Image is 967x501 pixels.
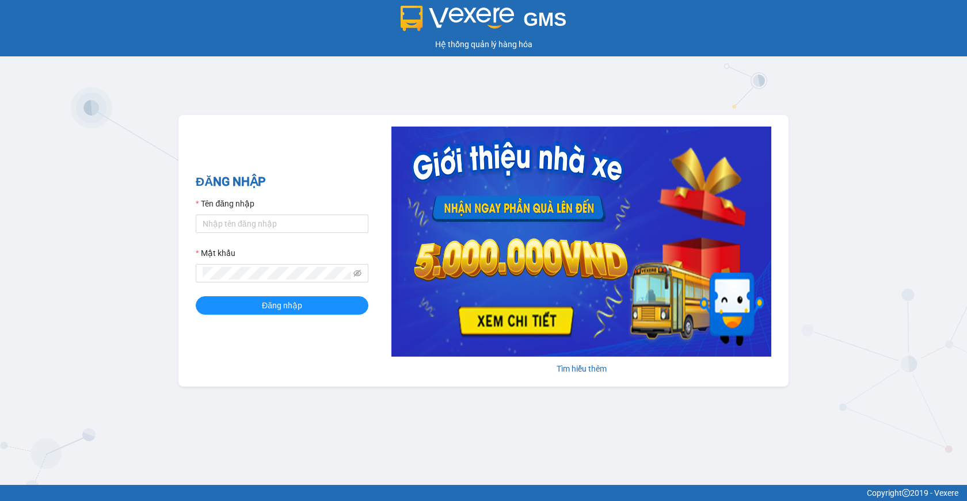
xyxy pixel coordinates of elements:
[391,127,771,357] img: banner-0
[196,296,368,315] button: Đăng nhập
[203,267,351,280] input: Mật khẩu
[3,38,964,51] div: Hệ thống quản lý hàng hóa
[401,6,515,31] img: logo 2
[353,269,361,277] span: eye-invisible
[902,489,910,497] span: copyright
[262,299,302,312] span: Đăng nhập
[9,487,958,499] div: Copyright 2019 - Vexere
[523,9,566,30] span: GMS
[196,215,368,233] input: Tên đăng nhập
[196,173,368,192] h2: ĐĂNG NHẬP
[196,197,254,210] label: Tên đăng nhập
[401,17,567,26] a: GMS
[391,362,771,375] div: Tìm hiểu thêm
[196,247,235,259] label: Mật khẩu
